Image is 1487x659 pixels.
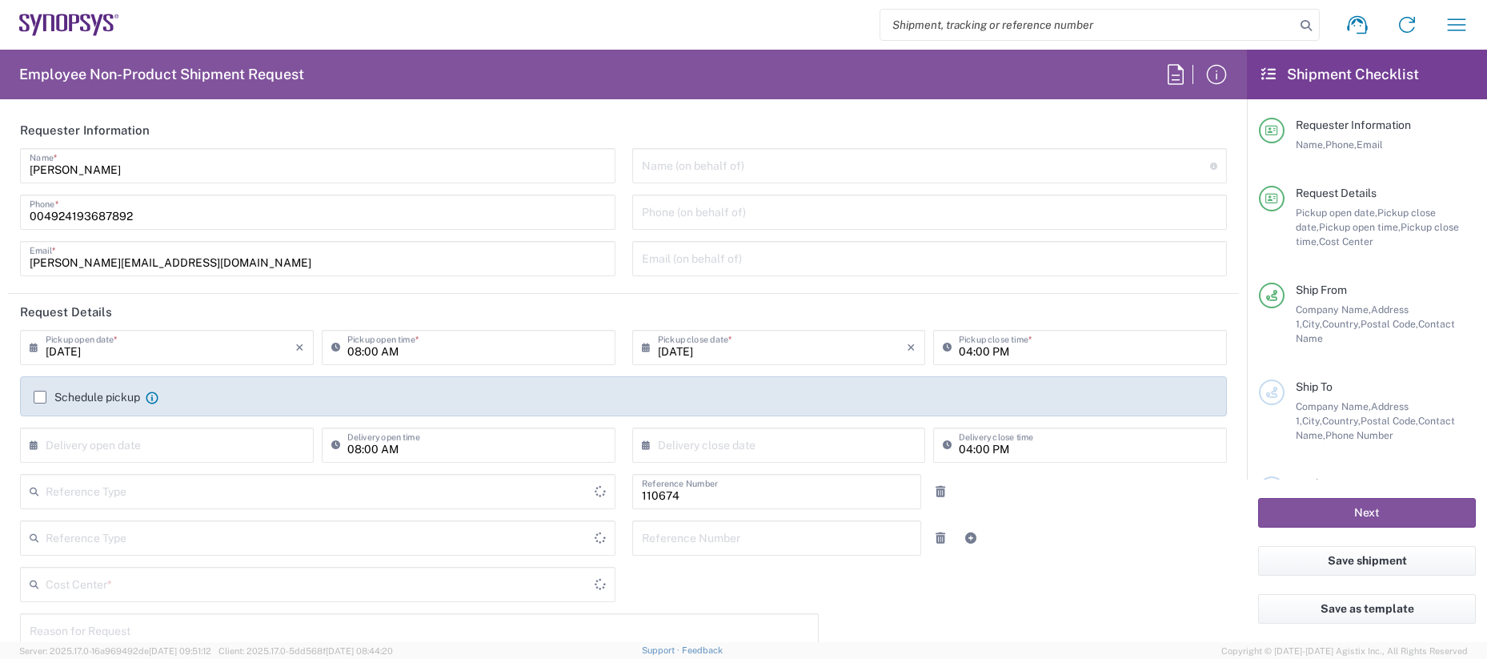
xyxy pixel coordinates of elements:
span: Company Name, [1296,303,1371,315]
span: Client: 2025.17.0-5dd568f [218,646,393,656]
h2: Requester Information [20,123,150,139]
span: Cost Center [1319,235,1373,247]
a: Feedback [682,645,723,655]
h2: Shipment Checklist [1261,65,1419,84]
a: Remove Reference [929,480,952,503]
span: Pickup open time, [1319,221,1401,233]
span: Phone, [1325,139,1357,151]
button: Save shipment [1258,546,1476,576]
h2: Employee Non-Product Shipment Request [19,65,304,84]
button: Next [1258,498,1476,528]
label: Schedule pickup [34,391,140,404]
span: Ship From [1296,283,1347,296]
span: Email [1357,139,1383,151]
i: × [907,335,916,360]
span: Ship To [1296,380,1333,393]
span: Postal Code, [1361,318,1418,330]
span: [DATE] 08:44:20 [326,646,393,656]
span: City, [1302,415,1322,427]
span: Name, [1296,139,1325,151]
span: Package Information [1296,477,1405,490]
i: × [295,335,304,360]
span: Pickup open date, [1296,207,1377,219]
a: Remove Reference [929,527,952,549]
button: Save as template [1258,594,1476,624]
span: Request Details [1296,187,1377,199]
span: Country, [1322,415,1361,427]
span: [DATE] 09:51:12 [149,646,211,656]
input: Shipment, tracking or reference number [880,10,1295,40]
span: City, [1302,318,1322,330]
a: Add Reference [960,527,982,549]
h2: Request Details [20,304,112,320]
span: Server: 2025.17.0-16a969492de [19,646,211,656]
a: Support [642,645,682,655]
span: Postal Code, [1361,415,1418,427]
span: Requester Information [1296,119,1411,131]
span: Country, [1322,318,1361,330]
span: Copyright © [DATE]-[DATE] Agistix Inc., All Rights Reserved [1221,644,1468,658]
span: Phone Number [1325,429,1393,441]
span: Company Name, [1296,400,1371,412]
